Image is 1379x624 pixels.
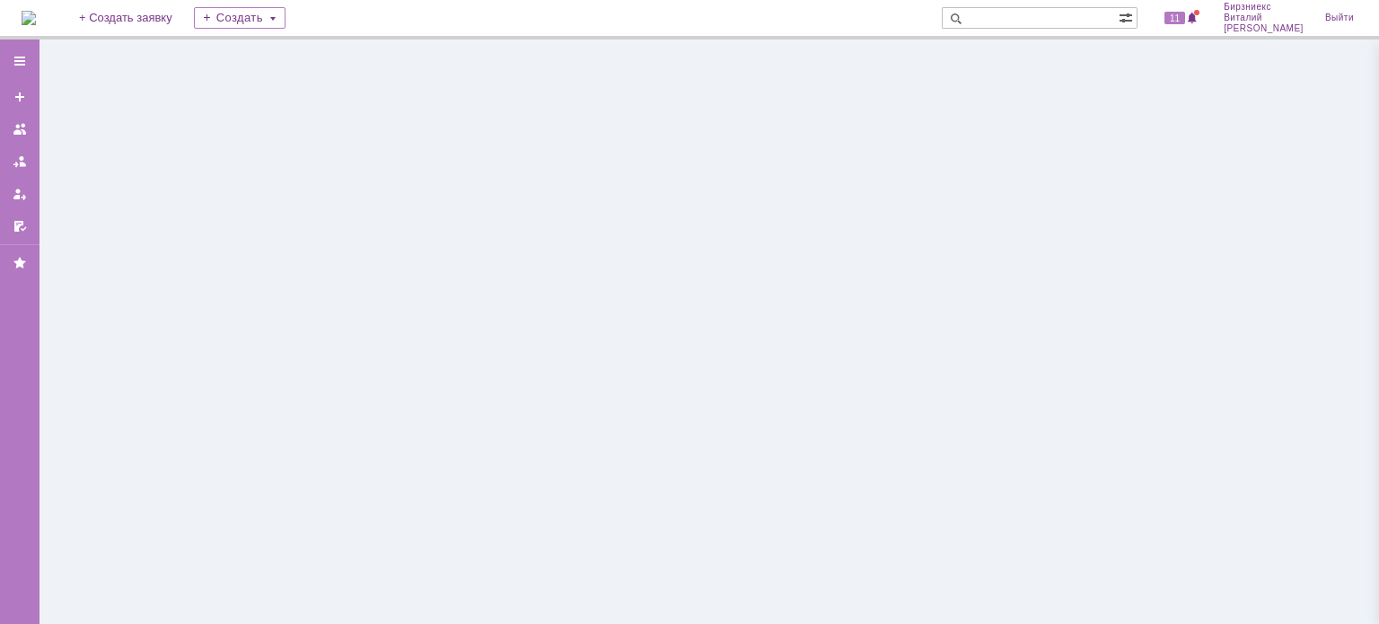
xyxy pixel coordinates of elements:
a: Создать заявку [5,83,34,111]
span: 11 [1164,12,1185,24]
span: Бирзниекс [1224,2,1304,13]
span: [PERSON_NAME] [1224,23,1304,34]
img: logo [22,11,36,25]
a: Заявки в моей ответственности [5,147,34,176]
div: Создать [194,7,285,29]
a: Перейти на домашнюю страницу [22,11,36,25]
span: Виталий [1224,13,1304,23]
a: Мои заявки [5,180,34,208]
span: Расширенный поиск [1119,8,1137,25]
a: Мои согласования [5,212,34,241]
a: Заявки на командах [5,115,34,144]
